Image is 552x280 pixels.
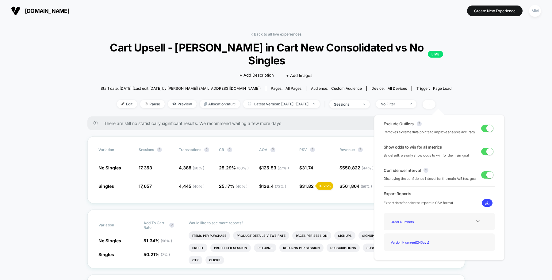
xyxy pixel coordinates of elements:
div: + 0.25 % [316,182,333,190]
button: ? [227,147,232,152]
span: 25.17 % [219,184,247,189]
span: ( 60 % ) [237,166,249,170]
img: Visually logo [11,6,20,15]
span: 51.34 % [144,238,172,243]
span: Displaying the confidence interval for the main A/B test goal [384,176,477,182]
span: 17,657 [139,184,152,189]
li: Subscriptions [327,244,360,252]
span: There are still no statistically significant results. We recommend waiting a few more days [104,121,453,126]
li: Pages Per Session [292,231,331,240]
span: Revenue [339,147,355,152]
span: ( 73 % ) [275,184,286,189]
span: $ [259,184,286,189]
li: Returns [254,244,276,252]
span: ( 56 % ) [361,184,372,189]
img: download [485,201,489,205]
li: Product Details Views Rate [233,231,289,240]
span: Variation [98,147,132,152]
span: Export data for selected report in CSV format [384,200,453,206]
button: MM [527,5,543,17]
span: $ [339,184,372,189]
span: Device: [366,86,412,91]
span: 125.53 [262,165,289,170]
span: | [323,100,329,109]
span: Export Reports [384,191,495,196]
span: 550,822 [342,165,374,170]
li: Ctr [189,256,202,264]
img: rebalance [204,102,207,106]
span: PSV [299,147,307,152]
span: ( 2 % ) [161,252,170,257]
img: calendar [248,102,251,105]
li: Clicks [205,256,224,264]
div: Audience: [311,86,362,91]
span: ( 60 % ) [193,166,204,170]
button: ? [169,223,174,228]
span: 4,388 [179,165,204,170]
li: Profit [189,244,207,252]
span: Cart Upsell - [PERSON_NAME] in Cart New Consolidated vs No Singles [109,41,443,67]
button: ? [204,147,209,152]
span: No Singles [98,165,121,170]
span: ( 27 % ) [278,166,289,170]
span: Confidence Interval [384,168,420,173]
li: Items Per Purchase [189,231,230,240]
button: ? [157,147,162,152]
span: $ [339,165,374,170]
span: ( 40 % ) [193,184,205,189]
button: Create New Experience [467,6,523,16]
button: ? [358,147,363,152]
span: 561,864 [342,184,372,189]
span: CR [219,147,224,152]
li: Signups Rate [358,231,389,240]
span: all pages [286,86,301,91]
span: + Add Images [286,73,312,78]
span: 126.4 [262,184,286,189]
span: [DOMAIN_NAME] [25,8,69,14]
span: Allocation: multi [200,100,240,108]
span: Custom Audience [331,86,362,91]
img: end [410,103,412,104]
span: Show odds to win for all metrics [384,145,442,149]
img: end [313,103,315,104]
li: Profit Per Session [210,244,251,252]
img: edit [121,102,125,105]
img: end [363,104,365,105]
span: 31.74 [302,165,313,170]
span: Transactions [179,147,201,152]
img: end [145,102,148,105]
span: Page Load [433,86,451,91]
span: Removes extreme data points to improve analysis accuracy [384,129,475,135]
button: ? [270,147,275,152]
li: Signups [334,231,355,240]
div: Order Numbers [388,218,437,226]
span: Add To Cart Rate [144,221,166,230]
span: 50.21 % [144,252,170,257]
span: Singles [98,184,114,189]
span: $ [299,184,314,189]
span: Latest Version: [DATE] - [DATE] [243,100,320,108]
p: LIVE [428,51,443,58]
span: Variation [98,221,132,230]
p: Would like to see more reports? [189,221,454,225]
span: Edit [117,100,137,108]
button: ? [424,168,428,173]
span: Exclude Outliers [384,121,414,126]
li: Subscriptions Rate [363,244,405,252]
span: ( 44 % ) [362,166,374,170]
span: Preview [168,100,197,108]
span: AOV [259,147,267,152]
span: Start date: [DATE] (Last edit [DATE] by [PERSON_NAME][EMAIL_ADDRESS][DOMAIN_NAME]) [101,86,261,91]
span: 4,445 [179,184,205,189]
div: sessions [334,102,358,107]
span: ( 98 % ) [161,239,172,243]
span: all devices [388,86,407,91]
span: 25.29 % [219,165,249,170]
span: $ [259,165,289,170]
span: 17,353 [139,165,152,170]
div: Trigger: [416,86,451,91]
span: By default, we only show odds to win for the main goal [384,153,469,158]
button: ? [417,121,422,126]
span: Pause [140,100,165,108]
button: ? [310,147,315,152]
